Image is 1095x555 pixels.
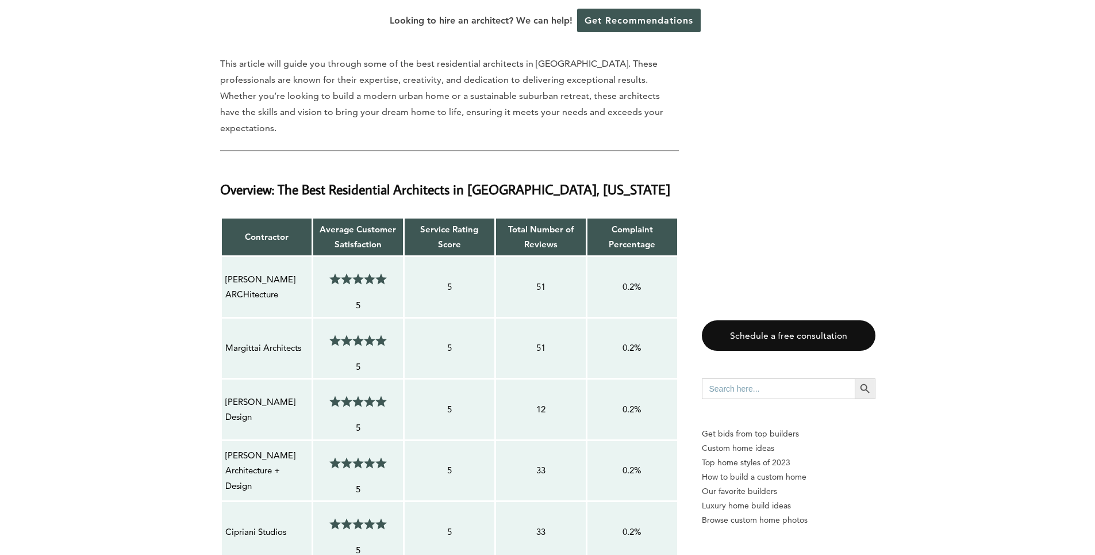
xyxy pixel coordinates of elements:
strong: Average Customer Satisfaction [320,224,396,250]
a: Schedule a free consultation [702,320,875,351]
a: Custom home ideas [702,441,875,456]
p: 33 [500,525,582,539]
p: 5 [408,402,491,417]
p: 0.2% [591,402,674,417]
p: [PERSON_NAME] ARCHitecture [225,272,308,303]
p: 5 [408,463,491,478]
p: 12 [500,402,582,417]
p: 0.2% [591,280,674,294]
strong: Complaint Percentage [609,224,655,250]
p: This article will guide you through some of the best residential architects in [GEOGRAPHIC_DATA].... [220,56,679,136]
p: 0.2% [591,463,674,478]
p: Cipriani Studios [225,525,308,539]
strong: Overview: The Best Residential Architects in [GEOGRAPHIC_DATA], [US_STATE] [220,180,670,198]
p: 5 [408,340,491,355]
p: 5 [317,420,399,435]
strong: Total Number of Reviews [508,224,574,250]
p: 51 [500,280,582,294]
a: Get Recommendations [577,9,701,32]
p: Margittai Architects [225,340,308,355]
a: How to build a custom home [702,470,875,484]
p: 5 [317,298,399,313]
p: 33 [500,463,582,478]
a: Our favorite builders [702,484,875,499]
p: 5 [408,280,491,294]
p: 5 [317,359,399,374]
p: Get bids from top builders [702,427,875,441]
svg: Search [859,382,871,395]
p: 0.2% [591,525,674,539]
input: Search here... [702,378,855,399]
strong: Service Rating Score [420,224,478,250]
a: Browse custom home photos [702,513,875,527]
p: 0.2% [591,340,674,355]
p: 5 [317,482,399,497]
p: [PERSON_NAME] Architecture + Design [225,448,308,493]
a: Top home styles of 2023 [702,456,875,470]
p: 5 [408,525,491,539]
a: Luxury home build ideas [702,499,875,513]
strong: Contractor [245,231,289,242]
p: [PERSON_NAME] Design [225,395,308,425]
p: 51 [500,340,582,355]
